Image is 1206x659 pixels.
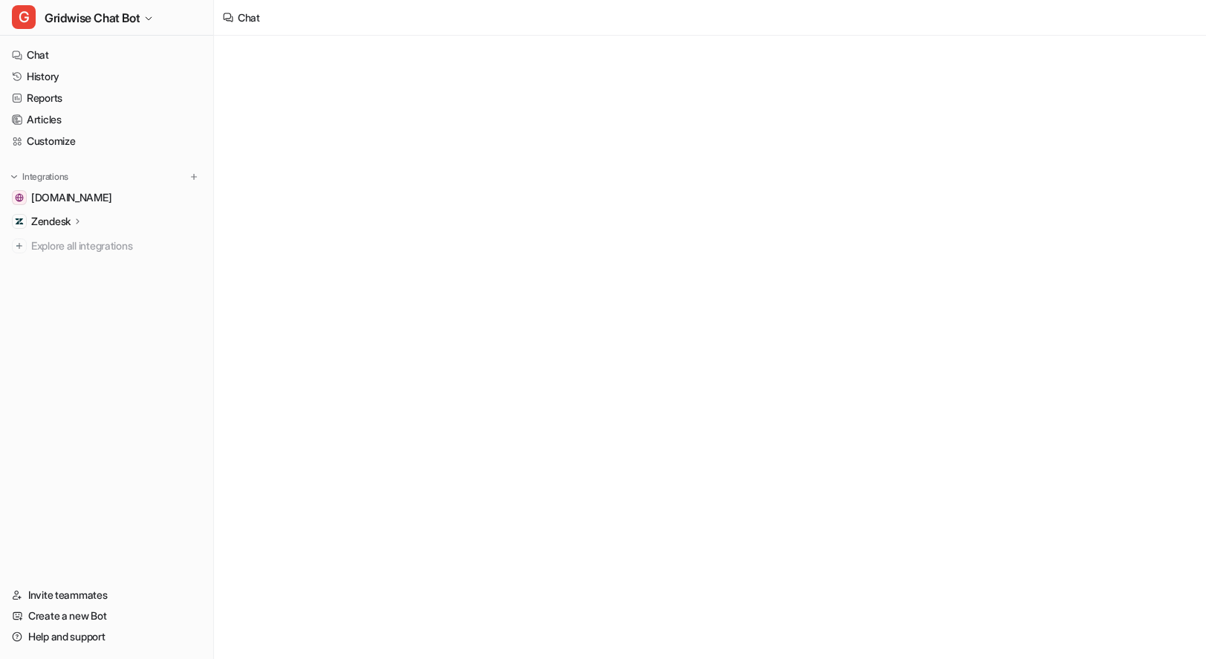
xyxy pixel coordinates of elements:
button: Integrations [6,169,73,184]
img: explore all integrations [12,238,27,253]
a: Explore all integrations [6,236,207,256]
div: Chat [238,10,260,25]
span: Explore all integrations [31,234,201,258]
a: Articles [6,109,207,130]
img: menu_add.svg [189,172,199,182]
p: Integrations [22,171,68,183]
span: G [12,5,36,29]
p: Zendesk [31,214,71,229]
a: Customize [6,131,207,152]
a: Invite teammates [6,585,207,606]
a: Help and support [6,626,207,647]
img: expand menu [9,172,19,182]
a: History [6,66,207,87]
img: gridwise.io [15,193,24,202]
span: [DOMAIN_NAME] [31,190,111,205]
a: Reports [6,88,207,108]
a: gridwise.io[DOMAIN_NAME] [6,187,207,208]
img: Zendesk [15,217,24,226]
a: Create a new Bot [6,606,207,626]
a: Chat [6,45,207,65]
span: Gridwise Chat Bot [45,7,140,28]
